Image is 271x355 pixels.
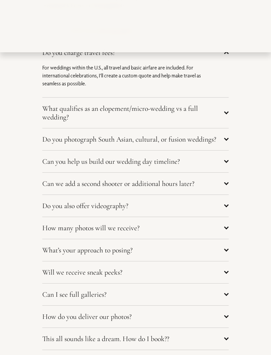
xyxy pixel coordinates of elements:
span: What qualifies as an elopement/micro-wedding vs a full wedding? [42,104,224,121]
button: Will we receive sneak peeks? [42,261,228,283]
span: Can we add a second shooter or additional hours later? [42,179,224,188]
span: Can I see full galleries? [42,290,224,299]
span: Do you also offer videography? [42,201,224,210]
button: This all sounds like a dream. How do I book?? [42,328,228,350]
button: How many photos will we receive? [42,217,228,239]
div: Do you charge travel fees? [42,64,228,97]
span: How do you deliver our photos? [42,312,224,321]
button: Can we add a second shooter or additional hours later? [42,173,228,195]
span: How many photos will we receive? [42,224,224,232]
button: Can I see full galleries? [42,284,228,305]
span: Do you photograph South Asian, cultural, or fusion weddings? [42,135,224,144]
span: Can you help us build our wedding day timeline? [42,157,224,166]
span: What’s your approach to posing? [42,246,224,254]
button: Can you help us build our wedding day timeline? [42,151,228,172]
button: How do you deliver our photos? [42,306,228,328]
button: What’s your approach to posing? [42,239,228,261]
p: For weddings within the U.S., all travel and basic airfare are included. For international celebr... [42,64,210,87]
button: What qualifies as an elopement/micro-wedding vs a full wedding? [42,98,228,128]
button: Do you charge travel fees? [42,42,228,64]
button: Do you photograph South Asian, cultural, or fusion weddings? [42,128,228,150]
button: Do you also offer videography? [42,195,228,217]
span: This all sounds like a dream. How do I book?? [42,334,224,343]
span: Will we receive sneak peeks? [42,268,224,277]
span: Do you charge travel fees? [42,48,224,57]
